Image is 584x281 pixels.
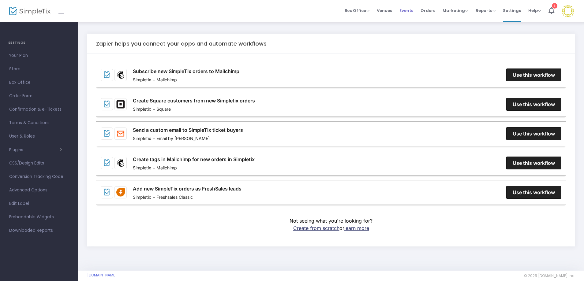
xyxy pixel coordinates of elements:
span: Downloaded Reports [9,227,69,235]
span: Help [528,8,541,13]
h4: SETTINGS [8,37,70,49]
span: Your Plan [9,52,69,60]
span: Orders [421,3,435,18]
span: Events [399,3,413,18]
span: Advanced Options [9,186,69,194]
button: Plugins [9,147,62,152]
span: Confirmation & e-Tickets [9,105,69,113]
span: Box Office [9,79,69,87]
div: 1 [552,3,557,9]
span: Embeddable Widgets [9,213,69,221]
span: Store [9,65,69,73]
a: [DOMAIN_NAME] [87,273,117,278]
span: Conversion Tracking Code [9,173,69,181]
span: © 2025 [DOMAIN_NAME] Inc. [524,273,575,278]
span: Venues [377,3,392,18]
span: Marketing [443,8,468,13]
h5: Zapier helps you connect your apps and automate workflows [96,40,267,47]
span: CSS/Design Edits [9,159,69,167]
span: Settings [503,3,521,18]
span: User & Roles [9,132,69,140]
span: Order Form [9,92,69,100]
span: Edit Label [9,200,69,208]
span: Reports [476,8,496,13]
span: Terms & Conditions [9,119,69,127]
span: Box Office [345,8,369,13]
